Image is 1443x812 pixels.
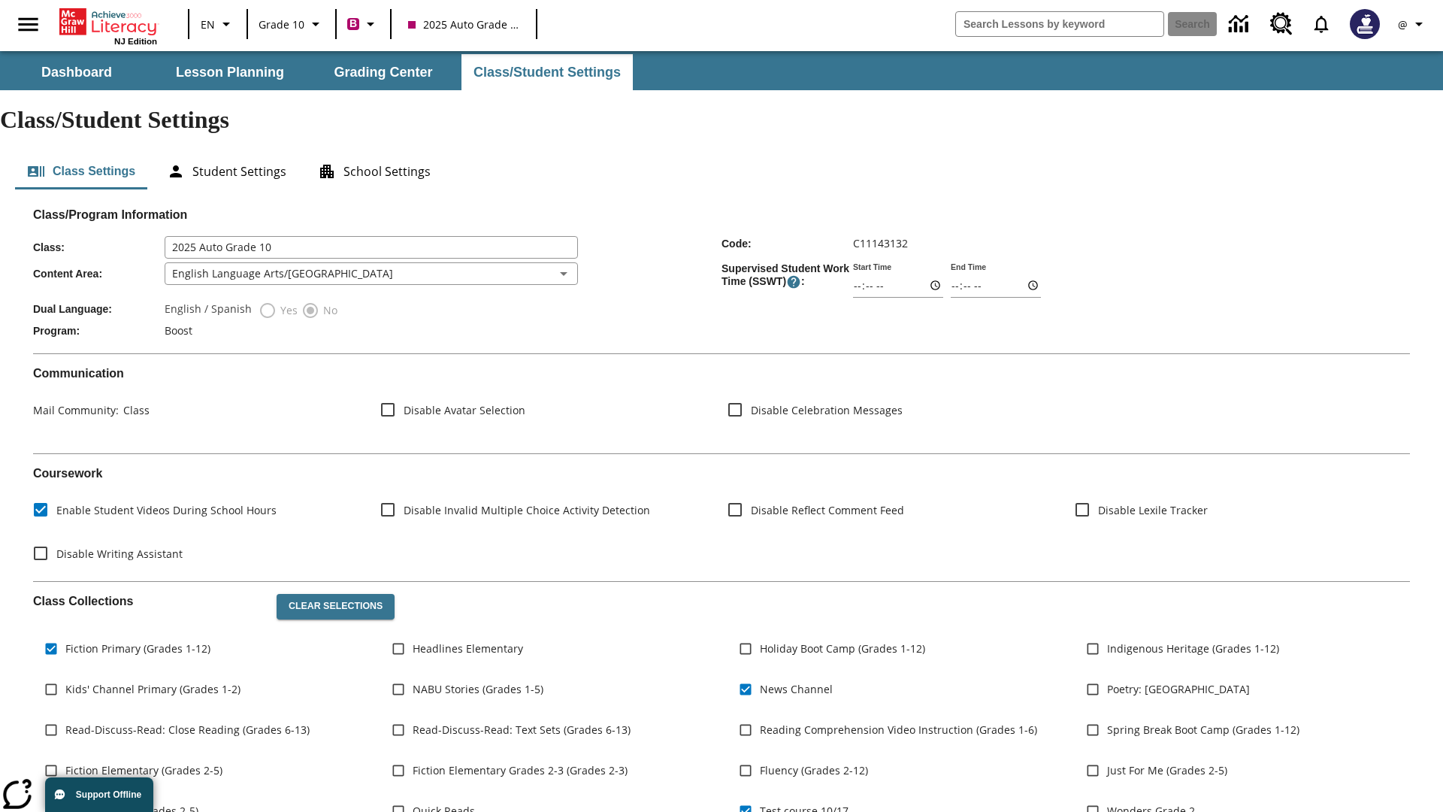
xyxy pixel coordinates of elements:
[76,789,141,800] span: Support Offline
[1389,11,1437,38] button: Profile/Settings
[165,301,252,320] label: English / Spanish
[65,722,310,738] span: Read-Discuss-Read: Close Reading (Grades 6-13)
[33,325,165,337] span: Program :
[45,777,153,812] button: Support Offline
[33,208,1410,222] h2: Class/Program Information
[349,14,357,33] span: B
[319,302,337,318] span: No
[155,54,305,90] button: Lesson Planning
[165,323,192,338] span: Boost
[1261,4,1302,44] a: Resource Center, Will open in new tab
[786,274,801,289] button: Supervised Student Work Time is the timeframe when students can take LevelSet and when lessons ar...
[33,366,1410,441] div: Communication
[760,762,868,778] span: Fluency (Grades 2-12)
[1107,762,1227,778] span: Just For Me (Grades 2-5)
[760,681,833,697] span: News Channel
[65,762,222,778] span: Fiction Elementary (Grades 2-5)
[956,12,1163,36] input: search field
[33,403,119,417] span: Mail Community :
[408,17,519,32] span: 2025 Auto Grade 10
[1341,5,1389,44] button: Select a new avatar
[461,54,633,90] button: Class/Student Settings
[1107,641,1279,656] span: Indigenous Heritage (Grades 1-12)
[413,722,631,738] span: Read-Discuss-Read: Text Sets (Grades 6-13)
[59,7,157,37] a: Home
[259,17,304,32] span: Grade 10
[56,502,277,518] span: Enable Student Videos During School Hours
[1107,722,1299,738] span: Spring Break Boot Camp (Grades 1-12)
[15,153,1428,189] div: Class/Student Settings
[65,641,210,656] span: Fiction Primary (Grades 1-12)
[853,236,908,250] span: C11143132
[721,262,853,289] span: Supervised Student Work Time (SSWT) :
[119,403,150,417] span: Class
[6,2,50,47] button: Open side menu
[33,241,165,253] span: Class :
[760,722,1037,738] span: Reading Comprehension Video Instruction (Grades 1-6)
[404,402,525,418] span: Disable Avatar Selection
[33,466,1410,569] div: Coursework
[751,502,904,518] span: Disable Reflect Comment Feed
[413,681,543,697] span: NABU Stories (Grades 1-5)
[114,37,157,46] span: NJ Edition
[33,223,1410,341] div: Class/Program Information
[56,546,183,562] span: Disable Writing Assistant
[1220,4,1261,45] a: Data Center
[33,366,1410,380] h2: Communication
[33,303,165,315] span: Dual Language :
[1098,502,1208,518] span: Disable Lexile Tracker
[853,261,891,272] label: Start Time
[308,54,458,90] button: Grading Center
[760,641,925,656] span: Holiday Boot Camp (Grades 1-12)
[1350,9,1380,39] img: Avatar
[1302,5,1341,44] a: Notifications
[194,11,242,38] button: Language: EN, Select a language
[165,262,578,285] div: English Language Arts/[GEOGRAPHIC_DATA]
[2,54,152,90] button: Dashboard
[33,594,265,608] h2: Class Collections
[33,268,165,280] span: Content Area :
[721,238,853,250] span: Code :
[306,153,443,189] button: School Settings
[751,402,903,418] span: Disable Celebration Messages
[59,5,157,46] div: Home
[155,153,298,189] button: Student Settings
[413,762,628,778] span: Fiction Elementary Grades 2-3 (Grades 2-3)
[253,11,331,38] button: Grade: Grade 10, Select a grade
[1107,681,1250,697] span: Poetry: [GEOGRAPHIC_DATA]
[65,681,240,697] span: Kids' Channel Primary (Grades 1-2)
[404,502,650,518] span: Disable Invalid Multiple Choice Activity Detection
[951,261,986,272] label: End Time
[413,641,523,656] span: Headlines Elementary
[201,17,215,32] span: EN
[277,594,395,620] button: Clear Selections
[33,466,1410,480] h2: Course work
[165,236,578,259] input: Class
[341,11,386,38] button: Boost Class color is violet red. Change class color
[277,302,298,318] span: Yes
[15,153,147,189] button: Class Settings
[1398,17,1408,32] span: @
